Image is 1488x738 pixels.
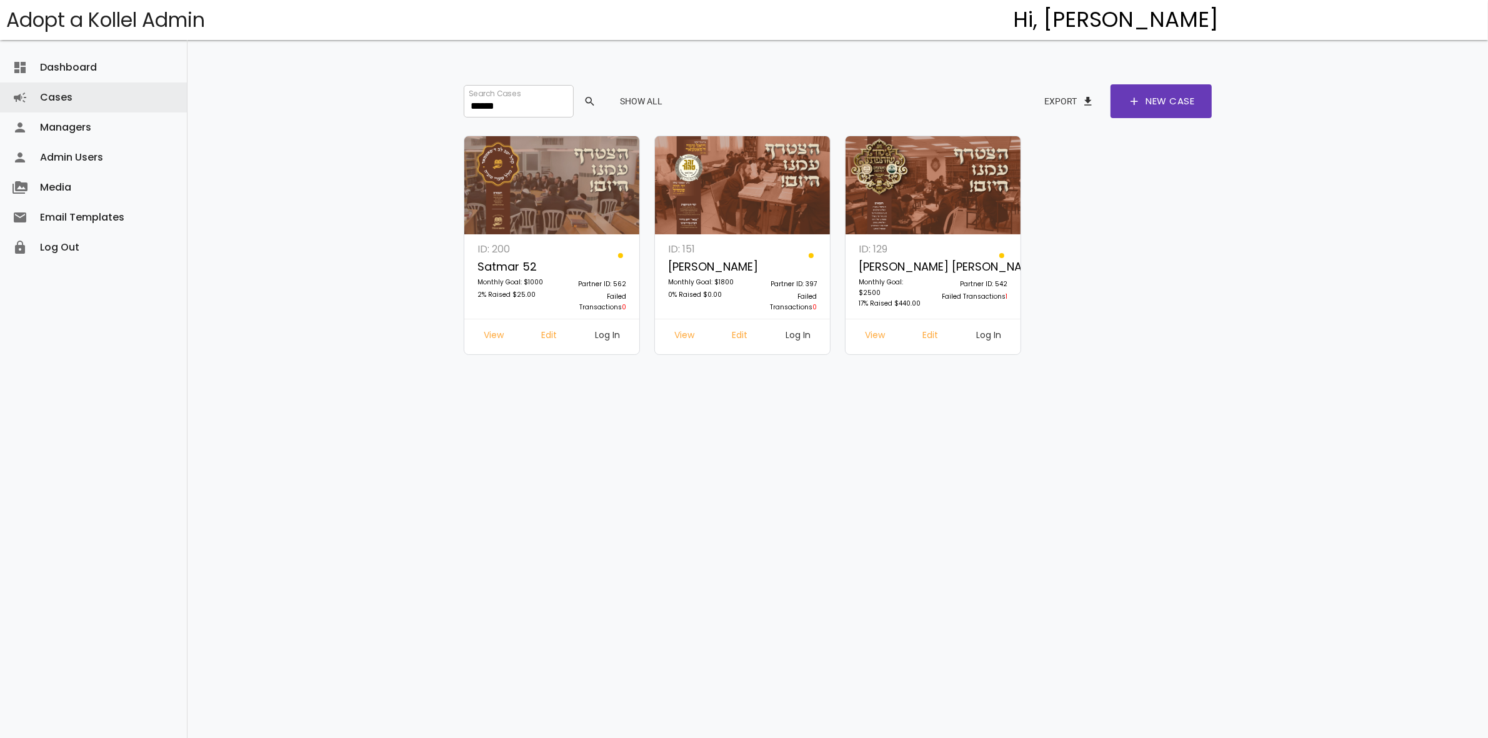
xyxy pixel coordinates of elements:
a: Edit [722,326,758,348]
a: Log In [585,326,630,348]
a: Partner ID: 562 Failed Transactions0 [552,241,633,319]
i: person [12,112,27,142]
span: 1 [1006,292,1007,301]
p: Partner ID: 562 [559,279,626,291]
a: Edit [532,326,567,348]
p: Failed Transactions [559,291,626,312]
p: ID: 200 [477,241,545,257]
p: ID: 129 [859,241,926,257]
p: ID: 151 [668,241,736,257]
i: dashboard [12,52,27,82]
p: 0% Raised $0.00 [668,289,736,302]
a: ID: 129 [PERSON_NAME] [PERSON_NAME] Monthly Goal: $2500 17% Raised $440.00 [852,241,933,319]
p: Failed Transactions [940,291,1007,304]
button: Exportfile_download [1034,90,1104,112]
span: add [1128,84,1141,118]
i: email [12,202,27,232]
a: Partner ID: 397 Failed Transactions0 [742,241,824,319]
p: 2% Raised $25.00 [477,289,545,302]
h4: Hi, [PERSON_NAME] [1014,8,1219,32]
button: Show All [610,90,672,112]
i: person [12,142,27,172]
img: Us63AqiCjS.BSnk2uHoOa.jpg [655,136,831,235]
i: campaign [12,82,27,112]
a: View [855,326,895,348]
p: Monthly Goal: $1800 [668,277,736,289]
a: View [664,326,704,348]
span: 0 [812,302,817,312]
button: search [574,90,604,112]
p: Monthly Goal: $1000 [477,277,545,289]
p: Partner ID: 542 [940,279,1007,291]
span: file_download [1082,90,1094,112]
p: Failed Transactions [749,291,817,312]
a: Edit [913,326,949,348]
a: View [474,326,514,348]
img: 9QO1C0RAcm.i3hCK9DrbX.jpg [846,136,1021,235]
span: 0 [622,302,626,312]
a: Partner ID: 542 Failed Transactions1 [933,241,1014,319]
p: Satmar 52 [477,257,545,277]
p: 17% Raised $440.00 [859,298,926,311]
p: [PERSON_NAME] [PERSON_NAME] [859,257,926,277]
p: Monthly Goal: $2500 [859,277,926,298]
span: search [584,90,596,112]
a: ID: 151 [PERSON_NAME] Monthly Goal: $1800 0% Raised $0.00 [661,241,742,319]
p: [PERSON_NAME] [668,257,736,277]
i: perm_media [12,172,27,202]
i: lock [12,232,27,262]
a: ID: 200 Satmar 52 Monthly Goal: $1000 2% Raised $25.00 [471,241,552,319]
a: Log In [966,326,1011,348]
a: addNew Case [1111,84,1212,118]
p: Partner ID: 397 [749,279,817,291]
img: 2t6wBO0EyP.3vOAbgmFp6.jpg [464,136,640,235]
a: Log In [776,326,821,348]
